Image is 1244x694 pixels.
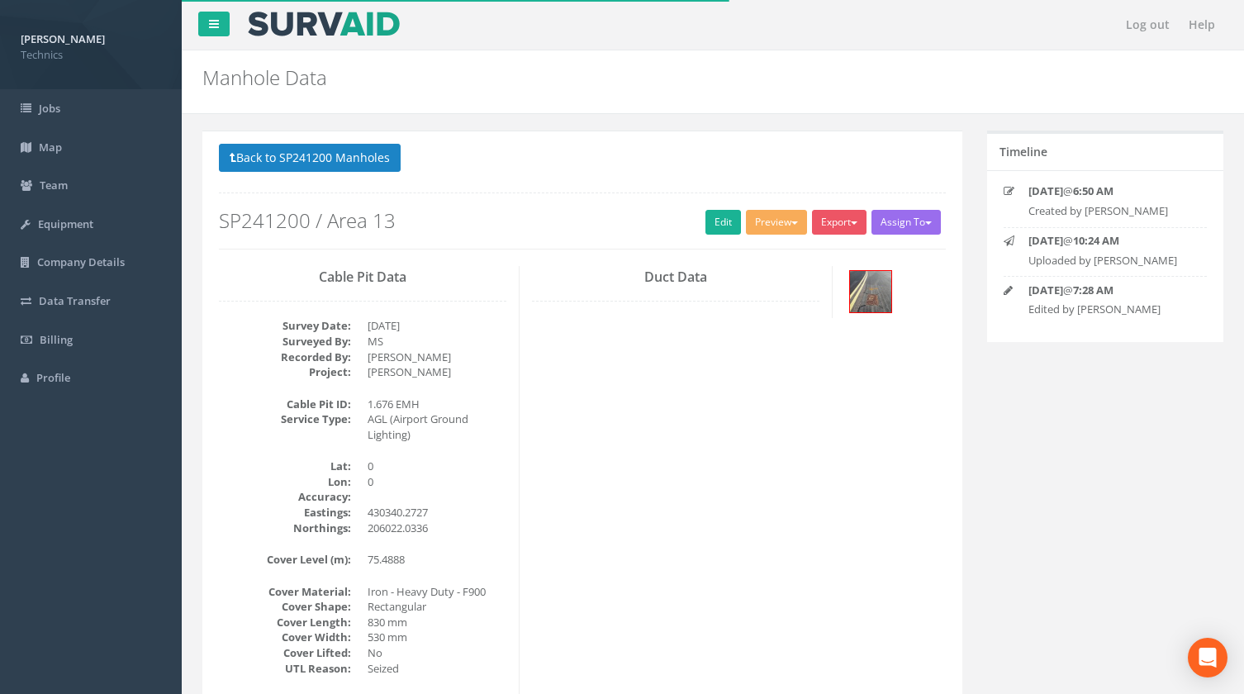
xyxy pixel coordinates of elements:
[39,101,60,116] span: Jobs
[368,364,506,380] dd: [PERSON_NAME]
[368,552,506,568] dd: 75.4888
[368,505,506,520] dd: 430340.2727
[812,210,867,235] button: Export
[219,615,351,630] dt: Cover Length:
[219,552,351,568] dt: Cover Level (m):
[219,474,351,490] dt: Lon:
[368,615,506,630] dd: 830 mm
[999,145,1047,158] h5: Timeline
[21,31,105,46] strong: [PERSON_NAME]
[368,459,506,474] dd: 0
[1028,302,1194,317] p: Edited by [PERSON_NAME]
[532,270,819,285] h3: Duct Data
[219,459,351,474] dt: Lat:
[1028,233,1194,249] p: @
[368,474,506,490] dd: 0
[219,520,351,536] dt: Northings:
[219,661,351,677] dt: UTL Reason:
[1028,203,1194,219] p: Created by [PERSON_NAME]
[39,140,62,154] span: Map
[40,332,73,347] span: Billing
[705,210,741,235] a: Edit
[368,599,506,615] dd: Rectangular
[219,334,351,349] dt: Surveyed By:
[1073,283,1113,297] strong: 7:28 AM
[368,349,506,365] dd: [PERSON_NAME]
[1028,253,1194,269] p: Uploaded by [PERSON_NAME]
[1028,233,1063,248] strong: [DATE]
[368,630,506,645] dd: 530 mm
[219,349,351,365] dt: Recorded By:
[219,364,351,380] dt: Project:
[202,67,1049,88] h2: Manhole Data
[1188,638,1227,677] div: Open Intercom Messenger
[746,210,807,235] button: Preview
[21,47,161,63] span: Technics
[219,411,351,427] dt: Service Type:
[219,584,351,600] dt: Cover Material:
[38,216,93,231] span: Equipment
[219,270,506,285] h3: Cable Pit Data
[219,210,946,231] h2: SP241200 / Area 13
[368,397,506,412] dd: 1.676 EMH
[219,144,401,172] button: Back to SP241200 Manholes
[368,645,506,661] dd: No
[219,489,351,505] dt: Accuracy:
[40,178,68,193] span: Team
[368,334,506,349] dd: MS
[850,271,891,312] img: b5c25031-c1c8-b150-a820-4b21ddd9bd3a_13bc3307-468a-24e3-349f-6e80e8ef5435_thumb.jpg
[1028,183,1194,199] p: @
[368,520,506,536] dd: 206022.0336
[219,630,351,645] dt: Cover Width:
[368,584,506,600] dd: Iron - Heavy Duty - F900
[219,318,351,334] dt: Survey Date:
[219,645,351,661] dt: Cover Lifted:
[368,318,506,334] dd: [DATE]
[36,370,70,385] span: Profile
[871,210,941,235] button: Assign To
[219,505,351,520] dt: Eastings:
[1073,183,1113,198] strong: 6:50 AM
[219,397,351,412] dt: Cable Pit ID:
[1028,283,1194,298] p: @
[1028,183,1063,198] strong: [DATE]
[368,411,506,442] dd: AGL (Airport Ground Lighting)
[1073,233,1119,248] strong: 10:24 AM
[21,27,161,62] a: [PERSON_NAME] Technics
[37,254,125,269] span: Company Details
[1028,283,1063,297] strong: [DATE]
[219,599,351,615] dt: Cover Shape:
[368,661,506,677] dd: Seized
[39,293,111,308] span: Data Transfer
